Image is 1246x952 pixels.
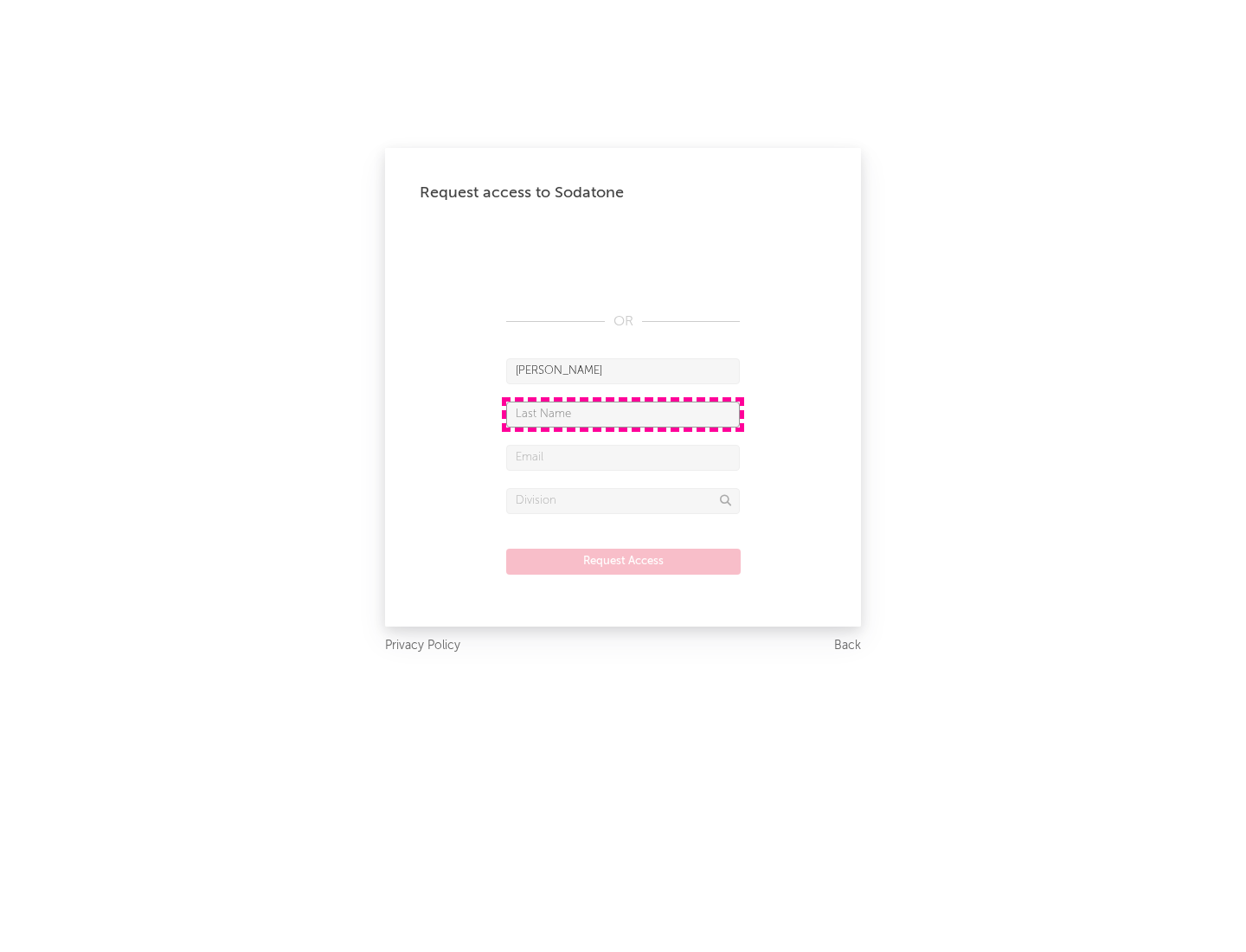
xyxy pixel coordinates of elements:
input: First Name [506,358,740,384]
input: Division [506,488,740,514]
a: Back [834,635,861,657]
div: Request access to Sodatone [420,183,826,203]
input: Last Name [506,402,740,428]
button: Request Access [506,549,741,575]
div: OR [506,312,740,332]
a: Privacy Policy [385,635,460,657]
input: Email [506,445,740,471]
